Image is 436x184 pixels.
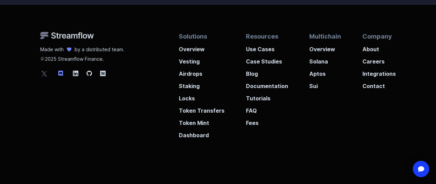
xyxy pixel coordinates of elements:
[246,32,288,41] p: Resources
[40,53,124,62] p: 2025 Streamflow Finance.
[246,90,288,102] a: Tutorials
[75,46,124,53] p: by a distributed team.
[362,78,396,90] a: Contact
[179,115,224,127] a: Token Mint
[179,102,224,115] a: Token Transfers
[40,32,94,39] img: Streamflow Logo
[362,53,396,66] a: Careers
[413,161,429,177] div: Open Intercom Messenger
[246,53,288,66] a: Case Studies
[179,127,224,139] a: Dashboard
[309,32,341,41] p: Multichain
[179,32,224,41] p: Solutions
[179,66,224,78] a: Airdrops
[246,102,288,115] a: FAQ
[309,41,341,53] a: Overview
[362,66,396,78] a: Integrations
[309,66,341,78] a: Aptos
[246,78,288,90] a: Documentation
[179,53,224,66] a: Vesting
[362,41,396,53] a: About
[246,41,288,53] a: Use Cases
[362,32,396,41] p: Company
[179,90,224,102] a: Locks
[40,46,64,53] p: Made with
[246,115,288,127] a: Fees
[179,78,224,90] a: Staking
[309,53,341,66] a: Solana
[309,78,341,90] a: Sui
[179,41,224,53] a: Overview
[246,66,288,78] a: Blog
